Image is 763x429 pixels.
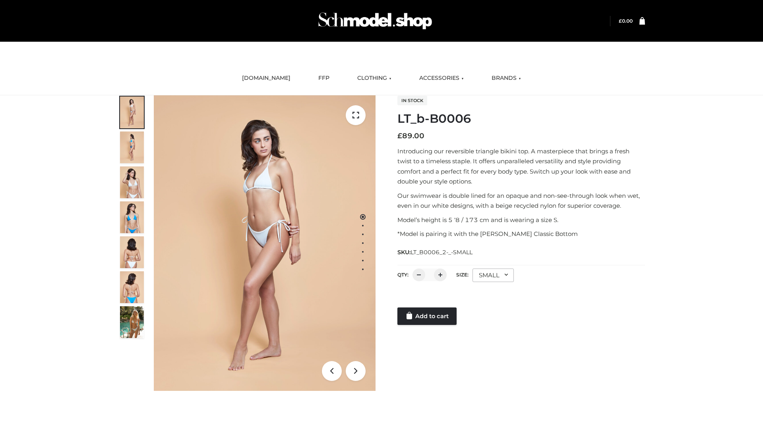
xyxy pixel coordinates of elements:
[120,131,144,163] img: ArielClassicBikiniTop_CloudNine_AzureSky_OW114ECO_2-scaled.jpg
[312,70,335,87] a: FFP
[486,70,527,87] a: BRANDS
[397,131,424,140] bdi: 89.00
[411,249,473,256] span: LT_B0006_2-_-SMALL
[456,272,469,278] label: Size:
[351,70,397,87] a: CLOTHING
[619,18,633,24] bdi: 0.00
[397,215,645,225] p: Model’s height is 5 ‘8 / 173 cm and is wearing a size S.
[397,247,473,257] span: SKU:
[397,272,409,278] label: QTY:
[413,70,470,87] a: ACCESSORIES
[397,191,645,211] p: Our swimwear is double lined for an opaque and non-see-through look when wet, even in our white d...
[397,146,645,187] p: Introducing our reversible triangle bikini top. A masterpiece that brings a fresh twist to a time...
[120,271,144,303] img: ArielClassicBikiniTop_CloudNine_AzureSky_OW114ECO_8-scaled.jpg
[120,166,144,198] img: ArielClassicBikiniTop_CloudNine_AzureSky_OW114ECO_3-scaled.jpg
[619,18,622,24] span: £
[619,18,633,24] a: £0.00
[154,95,376,391] img: ArielClassicBikiniTop_CloudNine_AzureSky_OW114ECO_1
[397,229,645,239] p: *Model is pairing it with the [PERSON_NAME] Classic Bottom
[236,70,296,87] a: [DOMAIN_NAME]
[397,307,457,325] a: Add to cart
[120,97,144,128] img: ArielClassicBikiniTop_CloudNine_AzureSky_OW114ECO_1-scaled.jpg
[120,306,144,338] img: Arieltop_CloudNine_AzureSky2.jpg
[120,236,144,268] img: ArielClassicBikiniTop_CloudNine_AzureSky_OW114ECO_7-scaled.jpg
[397,96,427,105] span: In stock
[473,269,514,282] div: SMALL
[316,5,435,37] img: Schmodel Admin 964
[397,131,402,140] span: £
[120,201,144,233] img: ArielClassicBikiniTop_CloudNine_AzureSky_OW114ECO_4-scaled.jpg
[397,112,645,126] h1: LT_b-B0006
